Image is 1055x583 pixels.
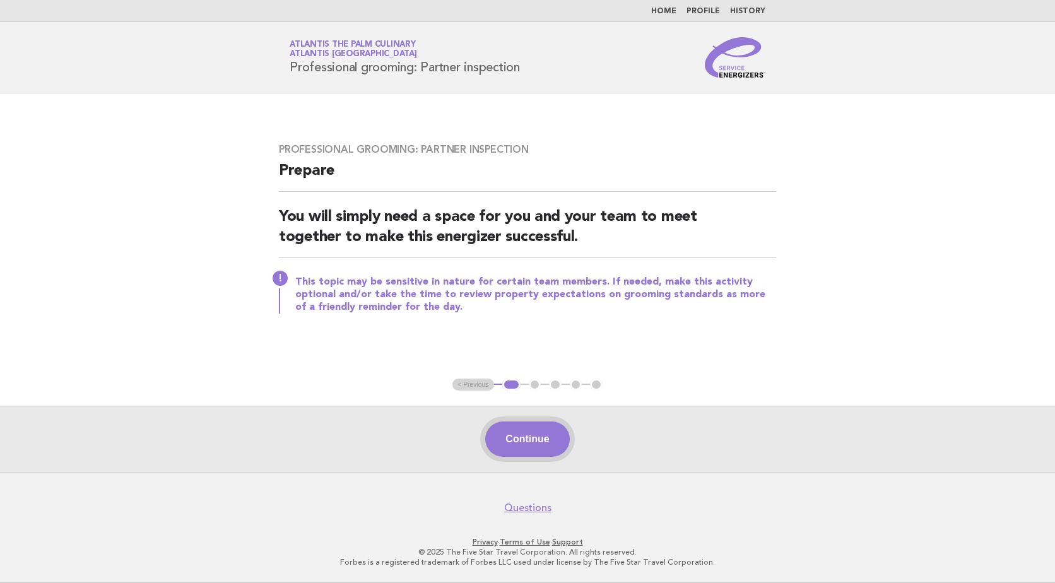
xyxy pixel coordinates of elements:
[279,161,776,192] h2: Prepare
[141,547,914,557] p: © 2025 The Five Star Travel Corporation. All rights reserved.
[473,538,498,546] a: Privacy
[279,143,776,156] h3: Professional grooming: Partner inspection
[502,379,521,391] button: 1
[730,8,765,15] a: History
[290,41,520,74] h1: Professional grooming: Partner inspection
[141,537,914,547] p: · ·
[552,538,583,546] a: Support
[500,538,550,546] a: Terms of Use
[651,8,676,15] a: Home
[141,557,914,567] p: Forbes is a registered trademark of Forbes LLC used under license by The Five Star Travel Corpora...
[290,50,417,59] span: Atlantis [GEOGRAPHIC_DATA]
[485,421,569,457] button: Continue
[705,37,765,78] img: Service Energizers
[290,40,417,58] a: Atlantis The Palm CulinaryAtlantis [GEOGRAPHIC_DATA]
[504,502,551,514] a: Questions
[295,276,776,314] p: This topic may be sensitive in nature for certain team members. If needed, make this activity opt...
[687,8,720,15] a: Profile
[279,207,776,258] h2: You will simply need a space for you and your team to meet together to make this energizer succes...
